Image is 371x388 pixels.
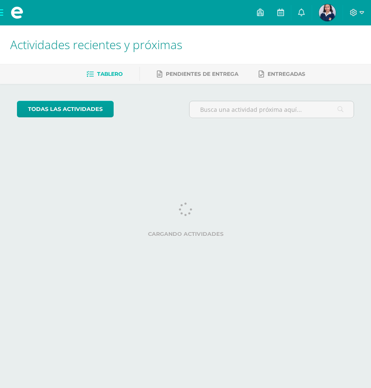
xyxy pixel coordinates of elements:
[259,67,305,81] a: Entregadas
[86,67,123,81] a: Tablero
[17,231,354,237] label: Cargando actividades
[10,36,182,53] span: Actividades recientes y próximas
[190,101,354,118] input: Busca una actividad próxima aquí...
[268,71,305,77] span: Entregadas
[97,71,123,77] span: Tablero
[166,71,238,77] span: Pendientes de entrega
[319,4,336,21] img: 83be4c1c11a06c3153788ac5805d6455.png
[17,101,114,117] a: todas las Actividades
[157,67,238,81] a: Pendientes de entrega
